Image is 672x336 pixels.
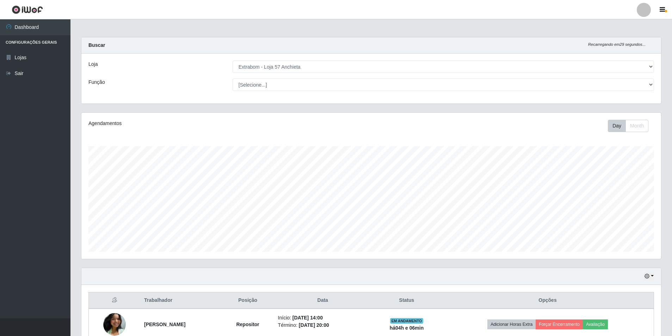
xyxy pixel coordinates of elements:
[390,325,424,331] strong: há 04 h e 06 min
[140,292,222,309] th: Trabalhador
[236,322,259,327] strong: Repositor
[625,120,648,132] button: Month
[588,42,646,46] i: Recarregando em 29 segundos...
[442,292,654,309] th: Opções
[583,319,608,329] button: Avaliação
[292,315,323,321] time: [DATE] 14:00
[103,313,126,336] img: 1748893020398.jpeg
[536,319,583,329] button: Forçar Encerramento
[299,322,329,328] time: [DATE] 20:00
[608,120,626,132] button: Day
[372,292,442,309] th: Status
[274,292,372,309] th: Data
[222,292,274,309] th: Posição
[88,79,105,86] label: Função
[144,322,185,327] strong: [PERSON_NAME]
[608,120,654,132] div: Toolbar with button groups
[278,314,368,322] li: Início:
[88,61,98,68] label: Loja
[88,120,318,127] div: Agendamentos
[88,42,105,48] strong: Buscar
[278,322,368,329] li: Término:
[12,5,43,14] img: CoreUI Logo
[487,319,536,329] button: Adicionar Horas Extra
[608,120,648,132] div: First group
[390,318,424,324] span: EM ANDAMENTO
